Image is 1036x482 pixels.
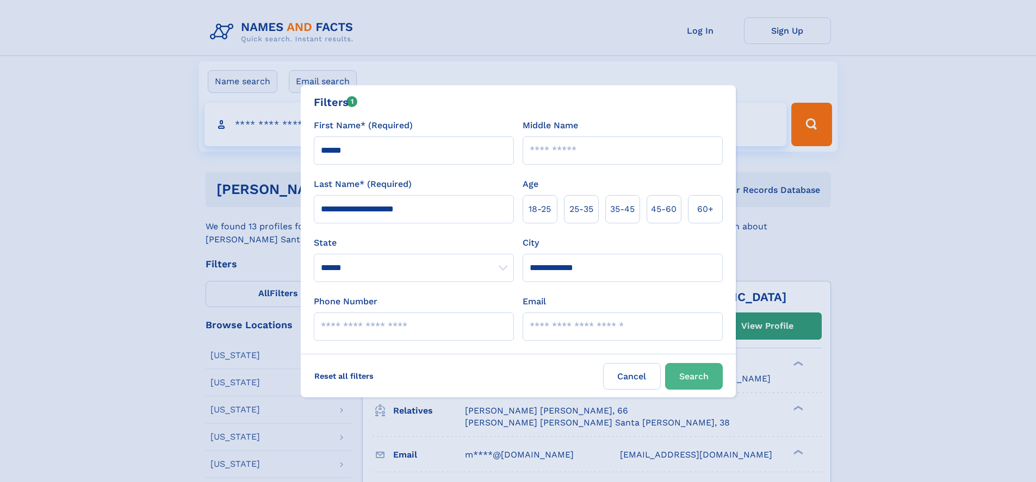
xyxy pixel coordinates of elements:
[610,203,635,216] span: 35‑45
[523,295,546,308] label: Email
[314,178,412,191] label: Last Name* (Required)
[314,94,358,110] div: Filters
[314,236,514,249] label: State
[697,203,714,216] span: 60+
[523,119,578,132] label: Middle Name
[314,119,413,132] label: First Name* (Required)
[529,203,551,216] span: 18‑25
[665,363,723,390] button: Search
[569,203,593,216] span: 25‑35
[314,295,377,308] label: Phone Number
[523,178,538,191] label: Age
[523,236,539,249] label: City
[603,363,661,390] label: Cancel
[651,203,677,216] span: 45‑60
[307,363,381,389] label: Reset all filters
